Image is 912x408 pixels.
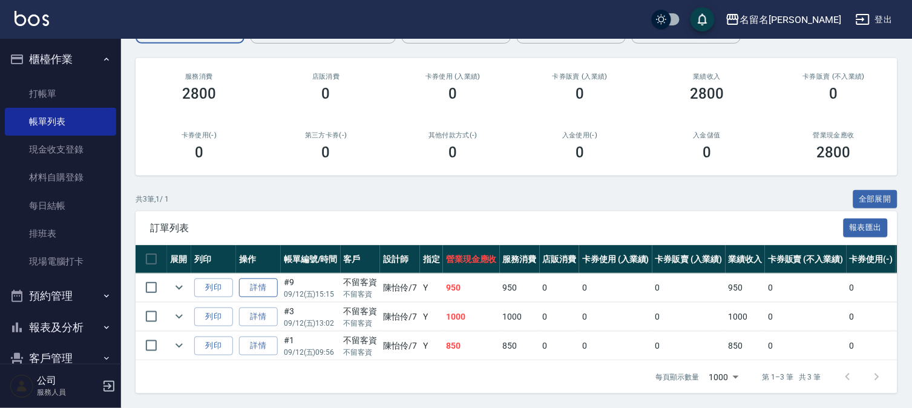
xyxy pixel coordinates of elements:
[449,85,458,102] h3: 0
[284,318,338,329] p: 09/12 (五) 13:02
[540,274,580,302] td: 0
[652,332,726,360] td: 0
[170,278,188,297] button: expand row
[420,332,443,360] td: Y
[194,337,233,355] button: 列印
[5,192,116,220] a: 每日結帳
[380,303,420,331] td: 陳怡伶 /7
[5,248,116,275] a: 現場電腦打卡
[785,131,883,139] h2: 營業現金應收
[170,337,188,355] button: expand row
[765,303,846,331] td: 0
[652,303,726,331] td: 0
[765,332,846,360] td: 0
[344,347,378,358] p: 不留客資
[726,274,766,302] td: 950
[420,303,443,331] td: Y
[830,85,838,102] h3: 0
[5,80,116,108] a: 打帳單
[576,144,584,161] h3: 0
[5,136,116,163] a: 現金收支登錄
[281,274,341,302] td: #9
[150,131,248,139] h2: 卡券使用(-)
[420,274,443,302] td: Y
[380,245,420,274] th: 設計師
[136,194,169,205] p: 共 3 筆, 1 / 1
[765,245,846,274] th: 卡券販賣 (不入業績)
[5,343,116,374] button: 客戶管理
[579,303,652,331] td: 0
[5,163,116,191] a: 材料自購登錄
[652,245,726,274] th: 卡券販賣 (入業績)
[281,245,341,274] th: 帳單編號/時間
[15,11,49,26] img: Logo
[726,332,766,360] td: 850
[763,372,821,383] p: 第 1–3 筆 共 3 筆
[540,303,580,331] td: 0
[277,131,375,139] h2: 第三方卡券(-)
[239,278,278,297] a: 詳情
[449,144,458,161] h3: 0
[500,303,540,331] td: 1000
[443,332,500,360] td: 850
[540,332,580,360] td: 0
[847,274,896,302] td: 0
[847,332,896,360] td: 0
[420,245,443,274] th: 指定
[404,131,502,139] h2: 其他付款方式(-)
[740,12,841,27] div: 名留名[PERSON_NAME]
[277,73,375,81] h2: 店販消費
[195,144,203,161] h3: 0
[344,305,378,318] div: 不留客資
[341,245,381,274] th: 客戶
[194,278,233,297] button: 列印
[344,276,378,289] div: 不留客資
[344,318,378,329] p: 不留客資
[500,274,540,302] td: 950
[579,245,652,274] th: 卡券使用 (入業績)
[191,245,236,274] th: 列印
[344,334,378,347] div: 不留客資
[344,289,378,300] p: 不留客資
[194,308,233,326] button: 列印
[658,131,756,139] h2: 入金儲值
[785,73,883,81] h2: 卡券販賣 (不入業績)
[236,245,281,274] th: 操作
[37,375,99,387] h5: 公司
[531,73,629,81] h2: 卡券販賣 (入業績)
[844,219,888,237] button: 報表匯出
[37,387,99,398] p: 服務人員
[443,245,500,274] th: 營業現金應收
[150,222,844,234] span: 訂單列表
[847,303,896,331] td: 0
[656,372,700,383] p: 每頁顯示數量
[576,85,584,102] h3: 0
[443,303,500,331] td: 1000
[817,144,851,161] h3: 2800
[579,274,652,302] td: 0
[380,332,420,360] td: 陳怡伶 /7
[703,144,711,161] h3: 0
[691,7,715,31] button: save
[281,303,341,331] td: #3
[765,274,846,302] td: 0
[500,245,540,274] th: 服務消費
[5,220,116,248] a: 排班表
[5,44,116,75] button: 櫃檯作業
[853,190,898,209] button: 全部展開
[726,303,766,331] td: 1000
[322,85,330,102] h3: 0
[150,73,248,81] h3: 服務消費
[284,347,338,358] p: 09/12 (五) 09:56
[579,332,652,360] td: 0
[322,144,330,161] h3: 0
[380,274,420,302] td: 陳怡伶 /7
[500,332,540,360] td: 850
[239,337,278,355] a: 詳情
[170,308,188,326] button: expand row
[404,73,502,81] h2: 卡券使用 (入業績)
[5,108,116,136] a: 帳單列表
[726,245,766,274] th: 業績收入
[704,361,743,393] div: 1000
[239,308,278,326] a: 詳情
